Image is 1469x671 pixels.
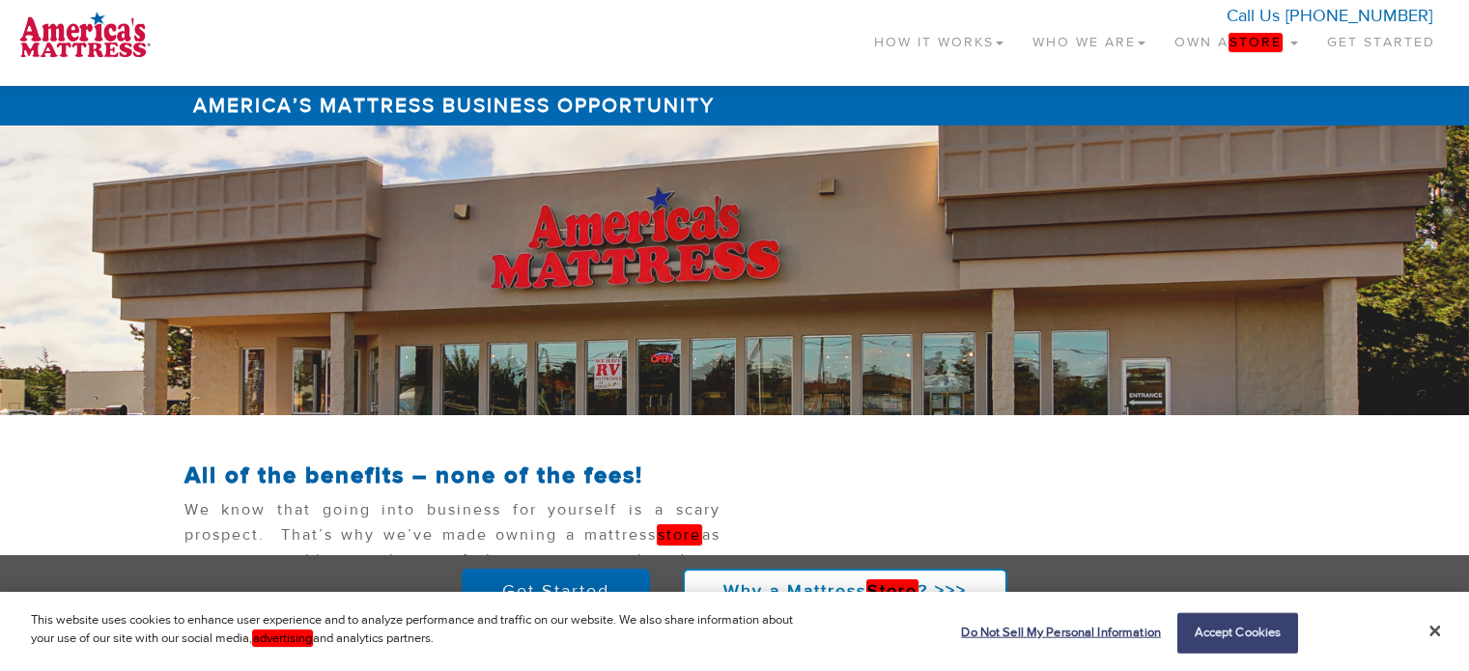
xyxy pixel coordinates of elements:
button: Close [1429,623,1441,640]
a: Get Started [1313,10,1450,67]
em: Store [866,579,918,603]
a: [PHONE_NUMBER] [1285,5,1432,27]
em: Store [1229,33,1283,52]
h2: All of the benefits – none of the fees! [184,463,720,489]
span: Call Us [1227,5,1280,27]
a: Own aStore [1160,10,1313,67]
em: advertising [252,629,313,647]
a: Who We Are [1018,10,1160,67]
button: Accept Cookies [1177,613,1298,654]
em: store [657,524,702,545]
button: Do Not Sell My Personal Information [951,614,1161,653]
a: How It Works [860,10,1018,67]
a: Get Started [462,569,650,615]
img: logo [19,10,151,58]
a: Why a MattressStore? >>> [683,569,1007,615]
h1: America’s Mattress Business Opportunity [184,86,1285,126]
p: This website uses cookies to enhance user experience and to analyze performance and traffic on ou... [31,611,808,649]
